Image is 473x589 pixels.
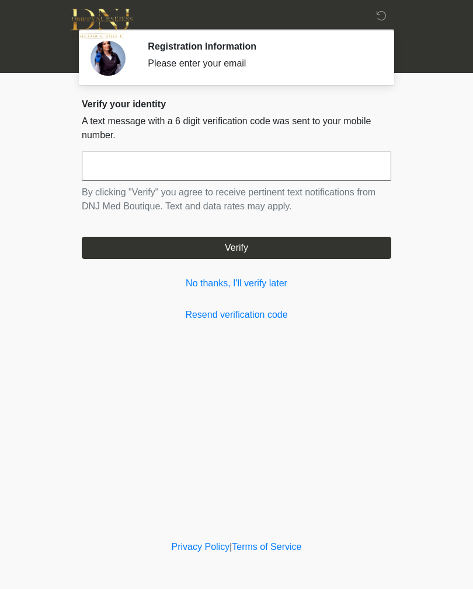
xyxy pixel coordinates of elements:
p: By clicking "Verify" you agree to receive pertinent text notifications from DNJ Med Boutique. Tex... [82,185,391,213]
a: Resend verification code [82,308,391,322]
a: No thanks, I'll verify later [82,276,391,290]
button: Verify [82,237,391,259]
img: Agent Avatar [91,41,126,76]
div: Please enter your email [148,57,374,71]
a: Terms of Service [232,542,301,552]
p: A text message with a 6 digit verification code was sent to your mobile number. [82,114,391,142]
h2: Verify your identity [82,99,391,110]
a: | [229,542,232,552]
a: Privacy Policy [172,542,230,552]
img: DNJ Med Boutique Logo [70,9,133,38]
